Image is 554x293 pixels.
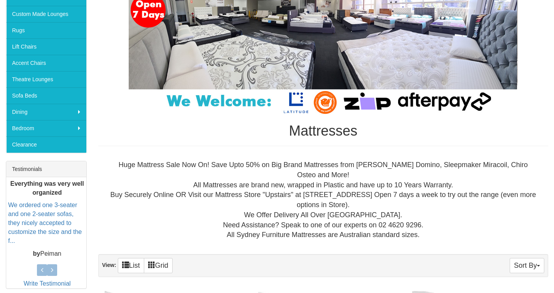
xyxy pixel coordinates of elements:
[105,160,542,240] div: Huge Mattress Sale Now On! Save Upto 50% on Big Brand Mattresses from [PERSON_NAME] Domino, Sleep...
[24,280,71,287] a: Write Testimonial
[6,120,86,136] a: Bedroom
[6,104,86,120] a: Dining
[6,55,86,71] a: Accent Chairs
[102,262,116,268] strong: View:
[6,22,86,38] a: Rugs
[6,161,86,177] div: Testimonials
[33,250,40,256] b: by
[98,123,549,139] h1: Mattresses
[144,258,173,273] a: Grid
[8,249,86,258] p: Peiman
[6,6,86,22] a: Custom Made Lounges
[6,71,86,87] a: Theatre Lounges
[6,136,86,153] a: Clearance
[8,202,82,244] a: We ordered one 3-seater and one 2-seater sofas, they nicely accepted to customize the size and th...
[118,258,144,273] a: List
[510,258,544,273] button: Sort By
[6,87,86,104] a: Sofa Beds
[6,38,86,55] a: Lift Chairs
[10,180,84,195] b: Everything was very well organized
